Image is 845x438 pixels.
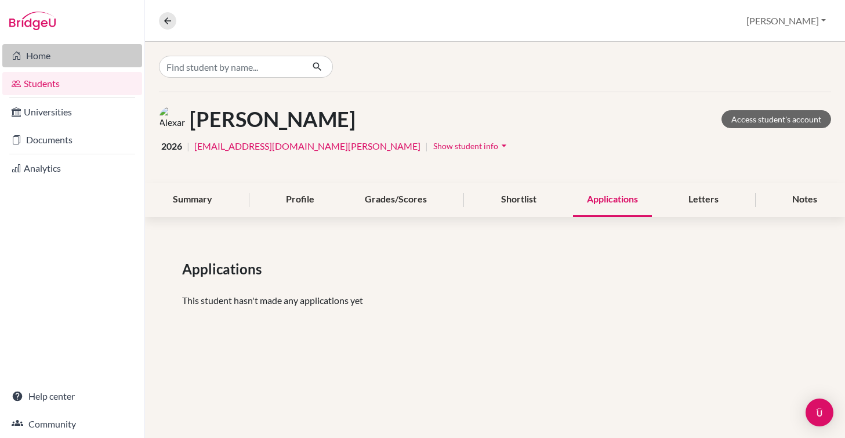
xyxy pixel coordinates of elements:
a: Students [2,72,142,95]
div: Grades/Scores [351,183,441,217]
div: Shortlist [487,183,550,217]
button: [PERSON_NAME] [741,10,831,32]
img: Alexander Kirkham's avatar [159,106,185,132]
a: Community [2,412,142,436]
span: | [425,139,428,153]
div: Applications [573,183,652,217]
input: Find student by name... [159,56,303,78]
a: Home [2,44,142,67]
div: Notes [778,183,831,217]
div: Summary [159,183,226,217]
a: Documents [2,128,142,151]
div: Open Intercom Messenger [806,399,833,426]
span: | [187,139,190,153]
a: [EMAIL_ADDRESS][DOMAIN_NAME][PERSON_NAME] [194,139,420,153]
div: Profile [272,183,328,217]
i: arrow_drop_down [498,140,510,151]
a: Access student's account [721,110,831,128]
span: Show student info [433,141,498,151]
span: 2026 [161,139,182,153]
a: Universities [2,100,142,124]
a: Help center [2,385,142,408]
img: Bridge-U [9,12,56,30]
button: Show student infoarrow_drop_down [433,137,510,155]
div: Letters [674,183,732,217]
h1: [PERSON_NAME] [190,107,356,132]
p: This student hasn't made any applications yet [182,294,808,307]
a: Analytics [2,157,142,180]
span: Applications [182,259,266,280]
